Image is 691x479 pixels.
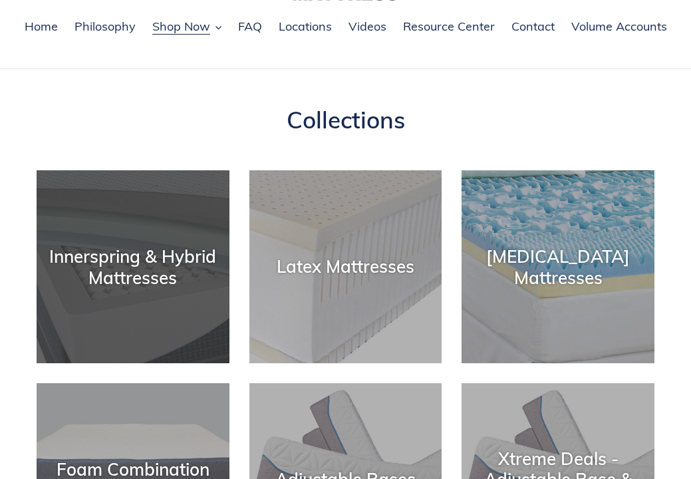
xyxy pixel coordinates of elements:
a: Videos [342,17,393,37]
a: Locations [272,17,339,37]
a: Volume Accounts [565,17,674,37]
a: FAQ [231,17,269,37]
a: Home [18,17,65,37]
span: Videos [348,19,386,35]
span: FAQ [238,19,262,35]
button: Shop Now [146,17,228,37]
span: Shop Now [152,19,210,35]
h1: Collections [37,106,654,134]
span: Philosophy [74,19,136,35]
a: Resource Center [396,17,501,37]
a: [MEDICAL_DATA] Mattresses [462,170,654,363]
div: Latex Mattresses [249,257,442,277]
span: Contact [511,19,555,35]
a: Philosophy [68,17,142,37]
span: Home [25,19,58,35]
span: Volume Accounts [571,19,667,35]
a: Latex Mattresses [249,170,442,363]
div: Innerspring & Hybrid Mattresses [37,246,229,287]
span: Resource Center [403,19,495,35]
a: Contact [505,17,561,37]
span: Locations [279,19,332,35]
a: Innerspring & Hybrid Mattresses [37,170,229,363]
div: [MEDICAL_DATA] Mattresses [462,246,654,287]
